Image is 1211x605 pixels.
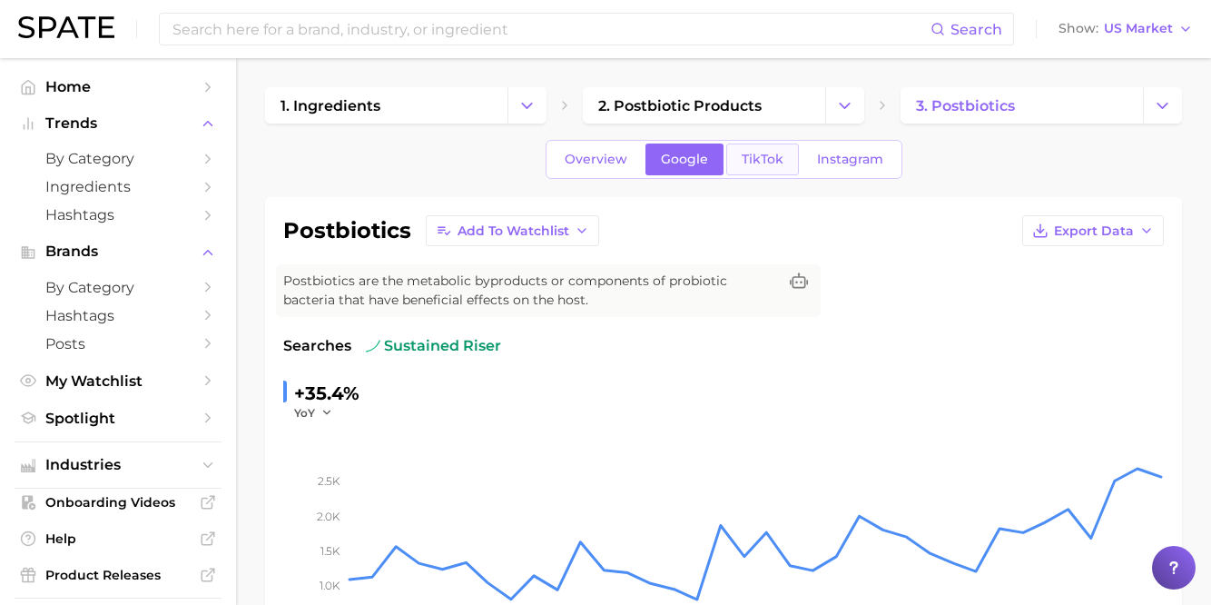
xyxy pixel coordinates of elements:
[15,330,222,358] a: Posts
[45,335,191,352] span: Posts
[15,144,222,173] a: by Category
[15,451,222,479] button: Industries
[15,73,222,101] a: Home
[1104,24,1173,34] span: US Market
[45,307,191,324] span: Hashtags
[294,405,333,421] button: YoY
[15,273,222,302] a: by Category
[171,14,930,45] input: Search here for a brand, industry, or ingredient
[45,531,191,547] span: Help
[817,152,883,167] span: Instagram
[294,379,359,408] div: +35.4%
[317,510,340,523] tspan: 2.0k
[726,144,799,175] a: TikTok
[320,544,340,558] tspan: 1.5k
[583,87,825,124] a: 2. postbiotic products
[901,87,1143,124] a: 3. postbiotics
[366,339,380,353] img: sustained riser
[283,335,351,357] span: Searches
[45,150,191,167] span: by Category
[15,489,222,516] a: Onboarding Videos
[1058,24,1098,34] span: Show
[1022,215,1164,246] button: Export Data
[458,223,569,239] span: Add to Watchlist
[645,144,724,175] a: Google
[45,115,191,132] span: Trends
[916,97,1015,114] span: 3. postbiotics
[15,404,222,432] a: Spotlight
[283,272,777,310] span: Postbiotics are the metabolic byproducts or components of probiotic bacteria that have beneficial...
[45,457,191,473] span: Industries
[598,97,762,114] span: 2. postbiotic products
[318,474,340,488] tspan: 2.5k
[320,579,340,592] tspan: 1.0k
[565,152,627,167] span: Overview
[15,525,222,552] a: Help
[45,78,191,95] span: Home
[18,16,114,38] img: SPATE
[15,173,222,201] a: Ingredients
[281,97,380,114] span: 1. ingredients
[15,238,222,265] button: Brands
[45,410,191,427] span: Spotlight
[45,567,191,583] span: Product Releases
[15,561,222,589] a: Product Releases
[45,372,191,390] span: My Watchlist
[742,152,783,167] span: TikTok
[802,144,899,175] a: Instagram
[1143,87,1182,124] button: Change Category
[15,110,222,137] button: Trends
[950,21,1002,38] span: Search
[15,201,222,229] a: Hashtags
[1054,223,1134,239] span: Export Data
[15,302,222,330] a: Hashtags
[426,215,599,246] button: Add to Watchlist
[825,87,864,124] button: Change Category
[45,279,191,296] span: by Category
[45,178,191,195] span: Ingredients
[283,220,411,242] h1: postbiotics
[661,152,708,167] span: Google
[45,494,191,511] span: Onboarding Videos
[294,405,315,421] span: YoY
[366,335,501,357] span: sustained riser
[15,367,222,395] a: My Watchlist
[265,87,507,124] a: 1. ingredients
[45,206,191,223] span: Hashtags
[549,144,643,175] a: Overview
[45,243,191,260] span: Brands
[1054,17,1197,41] button: ShowUS Market
[507,87,546,124] button: Change Category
